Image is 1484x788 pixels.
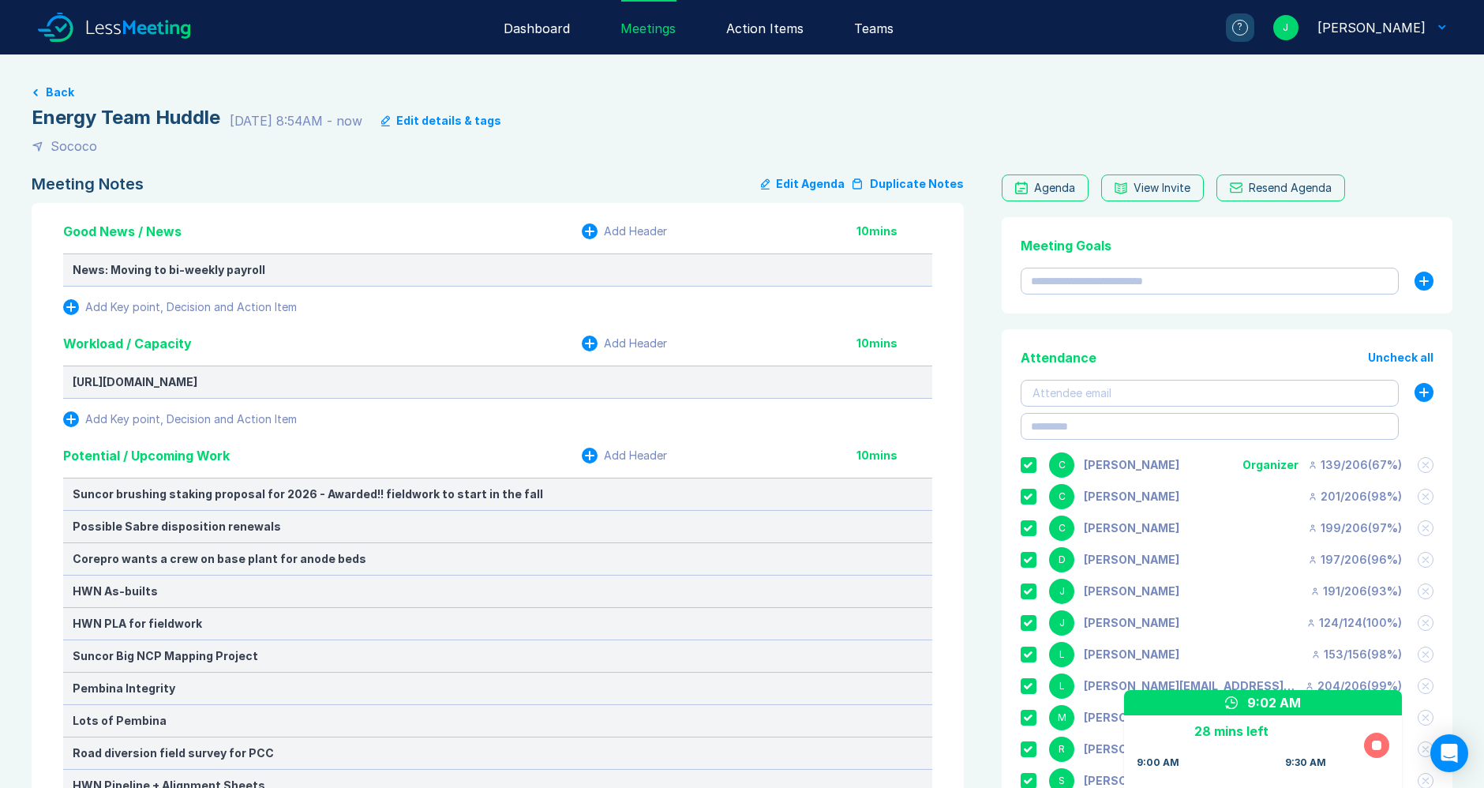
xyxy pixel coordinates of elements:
button: Add Key point, Decision and Action Item [63,411,297,427]
div: Chris Goldring [1084,522,1179,535]
button: Add Header [582,448,667,463]
div: Pembina Integrity [73,682,923,695]
div: Ryan Man [1084,743,1179,756]
div: Attendance [1021,348,1096,367]
div: Energy Team Huddle [32,105,220,130]
div: News: Moving to bi-weekly payroll [73,264,923,276]
div: Leigh Metcalfe [1084,648,1179,661]
div: Suncor brushing staking proposal for 2026 - Awarded!! fieldwork to start in the fall [73,488,923,501]
a: ? [1207,13,1254,42]
div: Potential / Upcoming Work [63,446,230,465]
div: 10 mins [856,225,932,238]
div: R [1049,737,1074,762]
div: [DATE] 8:54AM - now [230,111,362,130]
div: Mark Miller [1084,711,1179,724]
button: Add Header [582,336,667,351]
div: 139 / 206 ( 67 %) [1308,459,1402,471]
button: Resend Agenda [1216,174,1345,201]
a: Back [32,86,1452,99]
div: Chad Skretting [1084,490,1179,503]
button: Duplicate Notes [851,174,964,193]
div: Add Header [604,225,667,238]
div: 201 / 206 ( 98 %) [1308,490,1402,503]
div: Add Header [604,337,667,350]
div: Drew Macqueen [1084,553,1179,566]
div: 9:30 AM [1285,756,1326,769]
div: 9:00 AM [1137,756,1179,769]
div: Meeting Notes [32,174,144,193]
div: Add Header [604,449,667,462]
div: D [1049,547,1074,572]
button: View Invite [1101,174,1204,201]
div: Stephka Houbtcheva [1084,775,1179,787]
button: Edit details & tags [381,114,501,127]
div: C [1049,452,1074,478]
div: 9:02 AM [1247,693,1301,712]
button: Edit Agenda [761,174,845,193]
div: Workload / Capacity [63,334,192,353]
div: 191 / 206 ( 93 %) [1310,585,1402,598]
div: J [1049,610,1074,636]
div: Joel Hergott [1317,18,1426,37]
div: 28 mins left [1137,722,1326,741]
div: Organizer [1242,459,1298,471]
a: Agenda [1002,174,1089,201]
div: HWN As-builts [73,585,923,598]
div: Add Key point, Decision and Action Item [85,301,297,313]
div: 10 mins [856,449,932,462]
div: Resend Agenda [1249,182,1332,194]
button: Back [46,86,74,99]
div: Suncor Big NCP Mapping Project [73,650,923,662]
div: lucas.solomonson@coregeomatics.com [1084,680,1295,692]
div: C [1049,484,1074,509]
div: L [1049,674,1074,699]
div: Meeting Goals [1021,236,1433,255]
div: J [1049,579,1074,604]
div: Good News / News [63,222,182,241]
div: HWN PLA for fieldwork [73,617,923,630]
div: 153 / 156 ( 98 %) [1311,648,1402,661]
button: Add Key point, Decision and Action Item [63,299,297,315]
div: Road diversion field survey for PCC [73,747,923,760]
div: [URL][DOMAIN_NAME] [73,376,923,388]
div: Jamie Robichaud [1084,585,1179,598]
div: Add Key point, Decision and Action Item [85,413,297,426]
div: Possible Sabre disposition renewals [73,520,923,533]
div: Lots of Pembina [73,715,923,727]
div: View Invite [1134,182,1190,194]
div: J [1273,15,1298,40]
div: M [1049,705,1074,730]
div: Sococo [51,137,97,156]
div: 124 / 124 ( 100 %) [1306,617,1402,629]
div: Joel Hergott [1084,617,1179,629]
button: Add Header [582,223,667,239]
div: 204 / 206 ( 99 %) [1305,680,1402,692]
div: Agenda [1034,182,1075,194]
div: L [1049,642,1074,667]
div: Corepro wants a crew on base plant for anode beds [73,553,923,565]
div: 10 mins [856,337,932,350]
div: Corey Wick [1084,459,1179,471]
div: 199 / 206 ( 97 %) [1308,522,1402,535]
div: Open Intercom Messenger [1430,734,1468,772]
div: 197 / 206 ( 96 %) [1308,553,1402,566]
div: C [1049,516,1074,541]
button: Uncheck all [1368,351,1433,364]
div: ? [1232,20,1248,36]
div: Edit details & tags [396,114,501,127]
